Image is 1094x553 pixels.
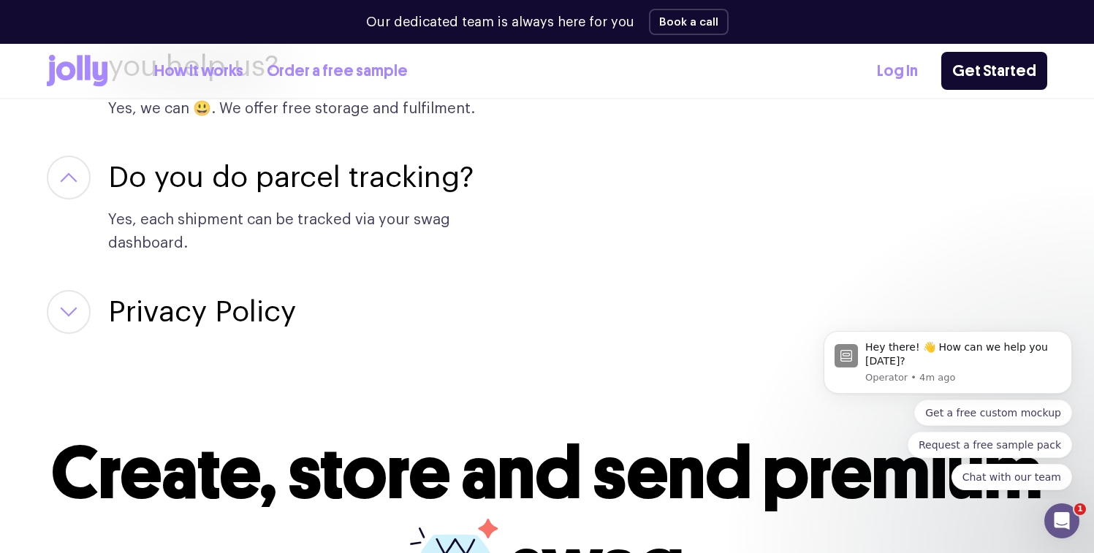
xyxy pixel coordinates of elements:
[108,208,482,255] p: Yes, each shipment can be tracked via your swag dashboard.
[108,290,296,334] button: Privacy Policy
[941,52,1047,90] a: Get Started
[1044,503,1079,538] iframe: Intercom live chat
[108,156,474,199] button: Do you do parcel tracking?
[51,429,1043,517] span: Create, store and send premium
[267,59,408,83] a: Order a free sample
[1074,503,1086,515] span: 1
[366,12,634,32] p: Our dedicated team is always here for you
[649,9,729,35] button: Book a call
[877,59,918,83] a: Log In
[154,59,243,83] a: How it works
[108,97,482,121] p: Yes, we can 😃. We offer free storage and fulfilment.
[802,318,1094,499] iframe: Intercom notifications message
